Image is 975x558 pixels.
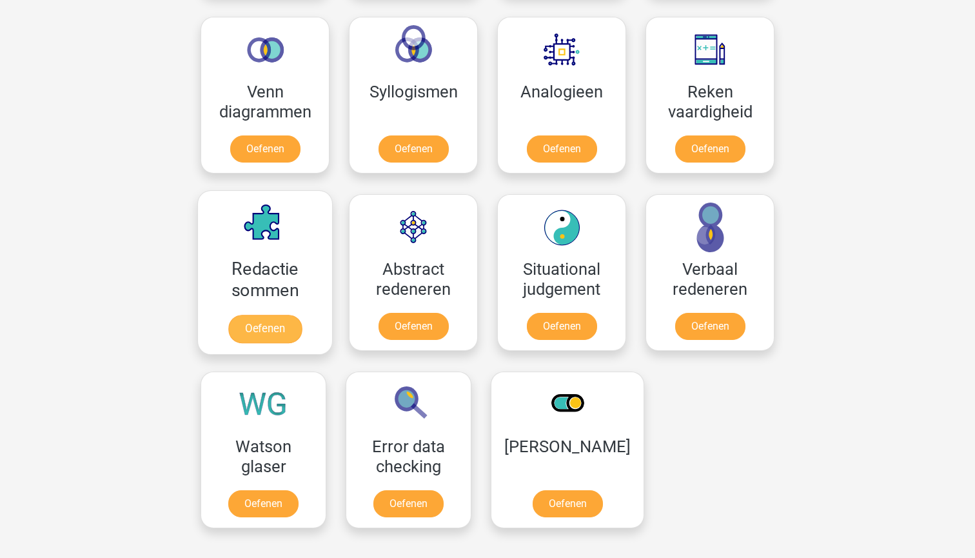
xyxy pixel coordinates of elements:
[230,135,300,163] a: Oefenen
[675,135,745,163] a: Oefenen
[228,315,302,343] a: Oefenen
[527,313,597,340] a: Oefenen
[373,490,444,517] a: Oefenen
[533,490,603,517] a: Oefenen
[379,135,449,163] a: Oefenen
[379,313,449,340] a: Oefenen
[527,135,597,163] a: Oefenen
[675,313,745,340] a: Oefenen
[228,490,299,517] a: Oefenen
